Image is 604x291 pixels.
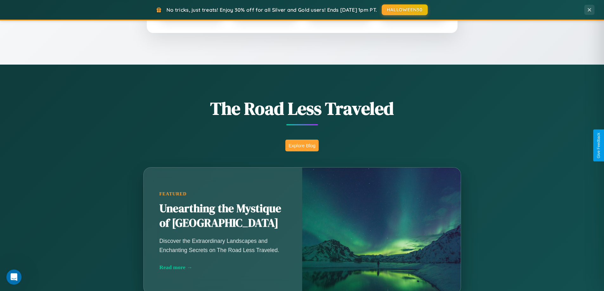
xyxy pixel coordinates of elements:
div: Featured [159,191,286,197]
div: Give Feedback [596,133,601,158]
h2: Unearthing the Mystique of [GEOGRAPHIC_DATA] [159,201,286,231]
button: Explore Blog [285,140,319,151]
iframe: Intercom live chat [6,269,22,285]
span: No tricks, just treats! Enjoy 30% off for all Silver and Gold users! Ends [DATE] 1pm PT. [166,7,377,13]
button: HALLOWEEN30 [382,4,428,15]
p: Discover the Extraordinary Landscapes and Enchanting Secrets on The Road Less Traveled. [159,237,286,254]
h1: The Road Less Traveled [112,96,492,121]
div: Read more → [159,264,286,271]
